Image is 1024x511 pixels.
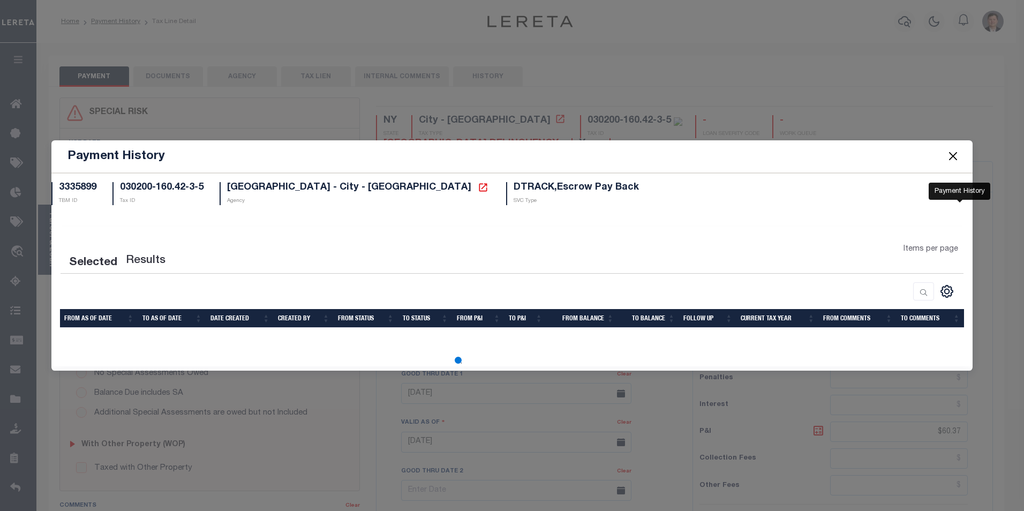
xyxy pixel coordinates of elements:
span: Items per page [903,244,958,255]
th: To Balance [618,309,679,328]
h5: Payment History [67,149,165,164]
th: From P&I [453,309,505,328]
th: From Balance [547,309,618,328]
p: Agency [227,197,490,205]
th: From As of Date [60,309,138,328]
p: SVC Type [514,197,639,205]
th: From Comments [819,309,897,328]
label: Results [126,252,165,269]
th: Current Tax Year [736,309,819,328]
th: To Comments [897,309,964,328]
div: Selected [69,254,117,272]
th: To P&I [505,309,547,328]
h5: 3335899 [59,182,96,194]
button: Close [946,149,960,163]
h5: DTRACK,Escrow Pay Back [514,182,639,194]
th: To As of Date [138,309,206,328]
th: Date Created [206,309,274,328]
th: From Status [334,309,398,328]
th: Created By [274,309,334,328]
h5: 030200-160.42-3-5 [120,182,204,194]
span: [GEOGRAPHIC_DATA] - City - [GEOGRAPHIC_DATA] [227,183,471,192]
th: Follow Up [679,309,736,328]
p: TBM ID [59,197,96,205]
p: Tax ID [120,197,204,205]
th: To Status [398,309,453,328]
div: Payment History [929,183,990,200]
